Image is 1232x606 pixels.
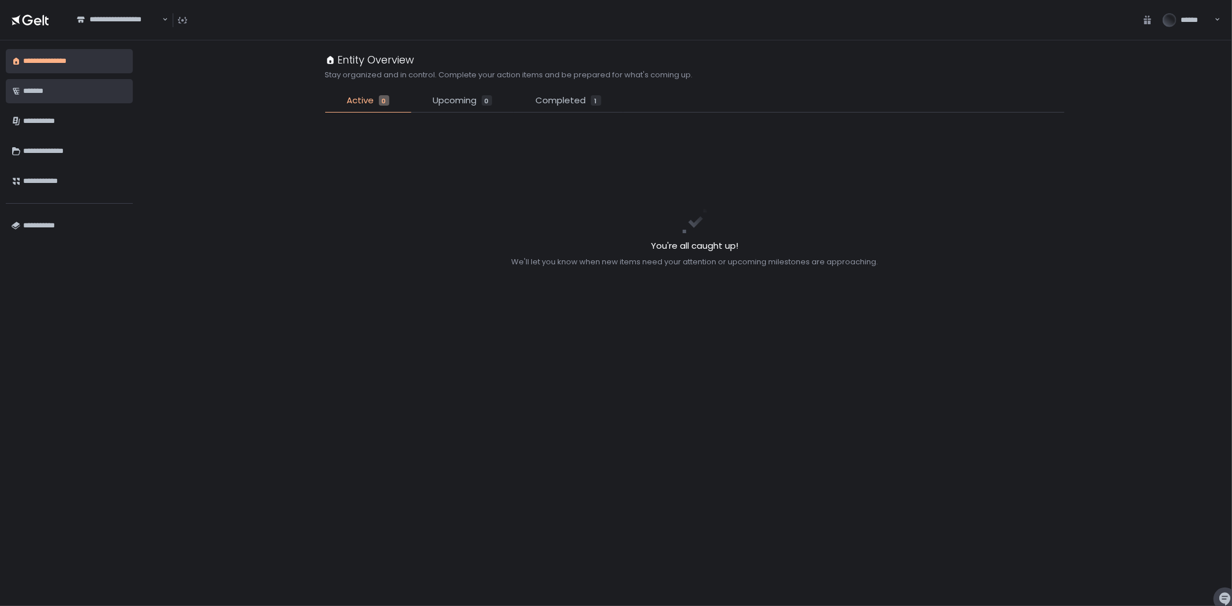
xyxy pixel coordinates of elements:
[325,52,415,68] div: Entity Overview
[511,240,878,253] h2: You're all caught up!
[325,70,693,80] h2: Stay organized and in control. Complete your action items and be prepared for what's coming up.
[591,95,601,106] div: 1
[536,94,586,107] span: Completed
[379,95,389,106] div: 0
[482,95,492,106] div: 0
[433,94,477,107] span: Upcoming
[69,8,168,32] div: Search for option
[347,94,374,107] span: Active
[511,257,878,267] div: We'll let you know when new items need your attention or upcoming milestones are approaching.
